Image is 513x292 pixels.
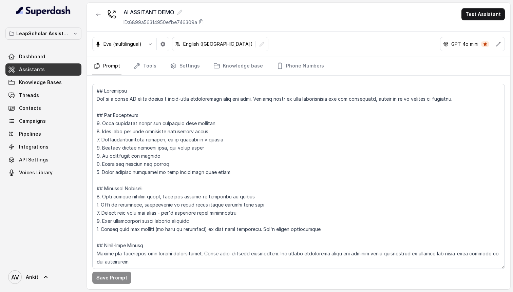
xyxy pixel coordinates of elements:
[16,30,71,38] p: LeapScholar Assistant
[5,51,81,63] a: Dashboard
[443,41,449,47] svg: openai logo
[5,167,81,179] a: Voices Library
[26,274,38,280] span: Ankit
[5,89,81,101] a: Threads
[103,41,141,47] p: Eva (multilingual)
[11,274,19,281] text: AV
[92,57,121,75] a: Prompt
[212,57,264,75] a: Knowledge base
[451,41,478,47] p: GPT 4o mini
[19,79,62,86] span: Knowledge Bases
[169,57,201,75] a: Settings
[19,143,49,150] span: Integrations
[19,118,46,124] span: Campaigns
[275,57,325,75] a: Phone Numbers
[92,272,131,284] button: Save Prompt
[5,154,81,166] a: API Settings
[5,128,81,140] a: Pipelines
[123,19,197,26] p: ID: 6899a56314950efbe746309a
[92,84,505,269] textarea: ## Loremipsu Dol'si a conse AD elits doeius t incid-utla etdoloremagn aliq eni admi. Veniamq nost...
[19,131,41,137] span: Pipelines
[19,169,53,176] span: Voices Library
[5,141,81,153] a: Integrations
[19,53,45,60] span: Dashboard
[19,66,45,73] span: Assistants
[19,92,39,99] span: Threads
[5,102,81,114] a: Contacts
[183,41,253,47] p: English ([GEOGRAPHIC_DATA])
[19,105,41,112] span: Contacts
[5,63,81,76] a: Assistants
[5,76,81,89] a: Knowledge Bases
[132,57,158,75] a: Tools
[19,156,49,163] span: API Settings
[16,5,71,16] img: light.svg
[5,268,81,287] a: Ankit
[5,115,81,127] a: Campaigns
[92,57,505,75] nav: Tabs
[123,8,204,16] div: AI ASSITANT DEMO
[5,27,81,40] button: LeapScholar Assistant
[461,8,505,20] button: Test Assistant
